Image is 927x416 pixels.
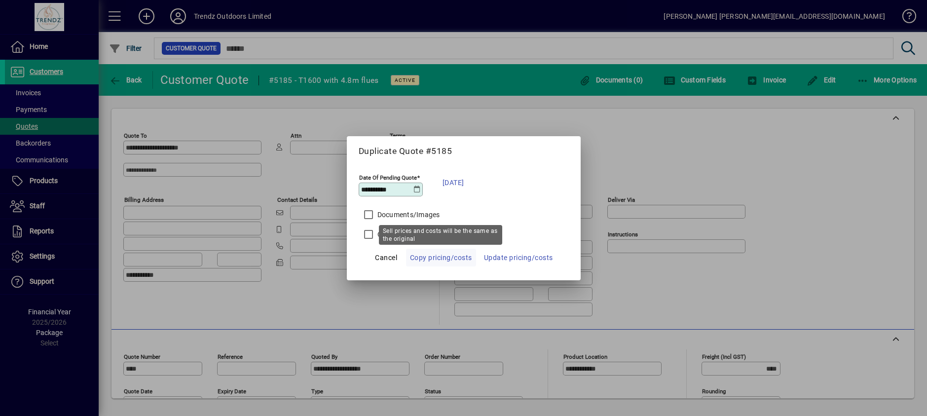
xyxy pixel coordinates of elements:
button: Copy pricing/costs [406,249,476,266]
mat-label: Date Of Pending Quote [359,174,417,181]
button: Cancel [371,249,402,266]
h5: Duplicate Quote #5185 [359,146,569,156]
div: Sell prices and costs will be the same as the original [379,225,502,245]
span: Update pricing/costs [484,252,553,264]
label: Documents/Images [375,210,440,220]
span: [DATE] [443,177,464,189]
span: Copy pricing/costs [410,252,472,264]
button: [DATE] [438,170,469,195]
button: Update pricing/costs [480,249,557,266]
span: Cancel [375,252,397,264]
